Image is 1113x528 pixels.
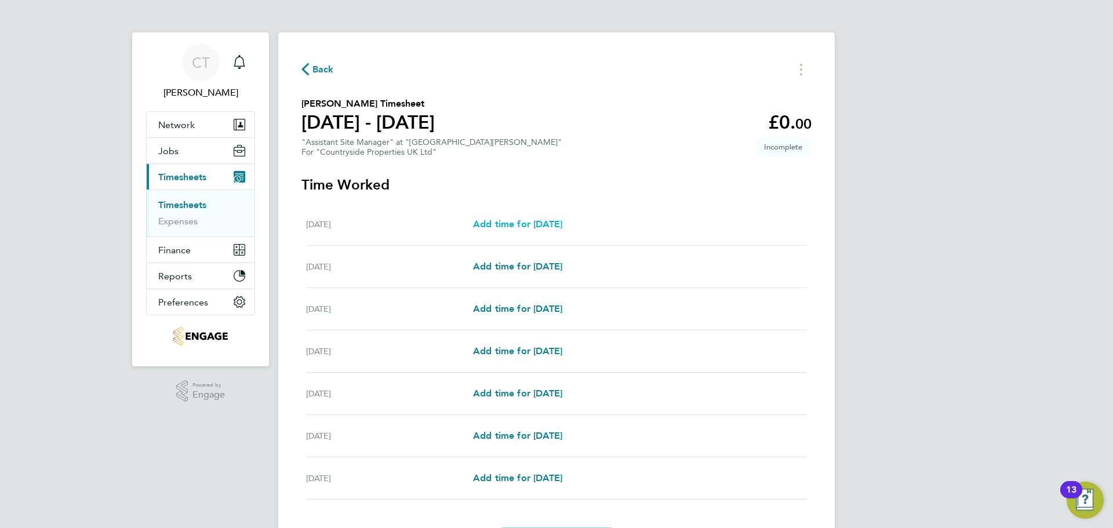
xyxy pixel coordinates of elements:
[795,115,812,132] span: 00
[146,86,255,100] span: Chloe Taquin
[147,138,254,163] button: Jobs
[176,380,225,402] a: Powered byEngage
[312,63,334,77] span: Back
[147,237,254,263] button: Finance
[306,260,473,274] div: [DATE]
[301,111,435,134] h1: [DATE] - [DATE]
[192,390,225,400] span: Engage
[768,111,812,133] app-decimal: £0.
[306,217,473,231] div: [DATE]
[306,302,473,316] div: [DATE]
[473,430,562,441] span: Add time for [DATE]
[473,344,562,358] a: Add time for [DATE]
[301,176,812,194] h3: Time Worked
[473,303,562,314] span: Add time for [DATE]
[306,471,473,485] div: [DATE]
[147,289,254,315] button: Preferences
[158,145,179,156] span: Jobs
[158,271,192,282] span: Reports
[158,297,208,308] span: Preferences
[301,147,562,157] div: For "Countryside Properties UK Ltd"
[132,32,269,366] nav: Main navigation
[146,327,255,345] a: Go to home page
[306,344,473,358] div: [DATE]
[1067,482,1104,519] button: Open Resource Center, 13 new notifications
[158,119,195,130] span: Network
[158,245,191,256] span: Finance
[791,60,812,78] button: Timesheets Menu
[473,261,562,272] span: Add time for [DATE]
[473,471,562,485] a: Add time for [DATE]
[158,216,198,227] a: Expenses
[147,190,254,236] div: Timesheets
[473,345,562,356] span: Add time for [DATE]
[1066,490,1076,505] div: 13
[473,472,562,483] span: Add time for [DATE]
[147,164,254,190] button: Timesheets
[306,429,473,443] div: [DATE]
[473,217,562,231] a: Add time for [DATE]
[755,137,812,156] span: This timesheet is Incomplete.
[473,219,562,230] span: Add time for [DATE]
[301,97,435,111] h2: [PERSON_NAME] Timesheet
[301,137,562,157] div: "Assistant Site Manager" at "[GEOGRAPHIC_DATA][PERSON_NAME]"
[173,327,227,345] img: thornbaker-logo-retina.png
[473,387,562,400] a: Add time for [DATE]
[147,112,254,137] button: Network
[192,380,225,390] span: Powered by
[473,302,562,316] a: Add time for [DATE]
[158,199,206,210] a: Timesheets
[473,388,562,399] span: Add time for [DATE]
[473,260,562,274] a: Add time for [DATE]
[158,172,206,183] span: Timesheets
[306,387,473,400] div: [DATE]
[473,429,562,443] a: Add time for [DATE]
[192,55,210,70] span: CT
[146,44,255,100] a: CT[PERSON_NAME]
[147,263,254,289] button: Reports
[301,62,334,77] button: Back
